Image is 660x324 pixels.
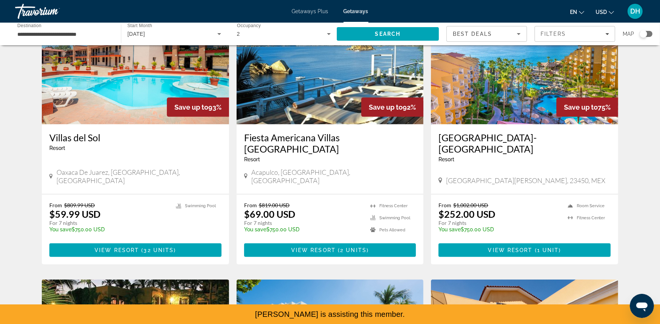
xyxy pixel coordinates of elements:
[144,247,174,253] span: 32 units
[379,203,408,208] span: Fitness Center
[535,26,615,42] button: Filters
[167,98,229,117] div: 93%
[577,203,605,208] span: Room Service
[438,243,611,257] button: View Resort(1 unit)
[379,228,405,232] span: Pets Allowed
[375,31,401,37] span: Search
[596,9,607,15] span: USD
[237,23,261,28] span: Occupancy
[292,8,328,14] a: Getaways Plus
[237,4,424,124] img: Fiesta Americana Villas Acapulco
[49,226,72,232] span: You save
[49,226,168,232] p: $750.00 USD
[95,247,139,253] span: View Resort
[556,98,618,117] div: 75%
[625,3,645,19] button: User Menu
[291,247,336,253] span: View Resort
[438,226,461,232] span: You save
[49,202,62,208] span: From
[139,247,176,253] span: ( )
[336,247,369,253] span: ( )
[623,29,634,39] span: Map
[438,208,495,220] p: $252.00 USD
[570,6,584,17] button: Change language
[337,27,439,41] button: Search
[438,226,560,232] p: $750.00 USD
[244,220,363,226] p: For 7 nights
[453,29,521,38] mat-select: Sort by
[127,31,145,37] span: [DATE]
[541,31,566,37] span: Filters
[64,202,95,208] span: $809.99 USD
[15,2,90,21] a: Travorium
[379,215,410,220] span: Swimming Pool
[255,310,405,318] span: [PERSON_NAME] is assisting this member.
[259,202,290,208] span: $819.00 USD
[244,202,257,208] span: From
[344,8,368,14] a: Getaways
[564,103,598,111] span: Save up to
[453,31,492,37] span: Best Deals
[244,226,266,232] span: You save
[431,4,618,124] img: Villa del Palmar-Cabo
[244,208,295,220] p: $69.00 USD
[244,156,260,162] span: Resort
[340,247,367,253] span: 2 units
[49,145,65,151] span: Resort
[57,168,222,185] span: Oaxaca de Juarez, [GEOGRAPHIC_DATA], [GEOGRAPHIC_DATA]
[49,208,101,220] p: $59.99 USD
[174,103,208,111] span: Save up to
[244,226,363,232] p: $750.00 USD
[630,8,640,15] span: DH
[537,247,559,253] span: 1 unit
[127,23,152,28] span: Start Month
[237,31,240,37] span: 2
[570,9,577,15] span: en
[369,103,403,111] span: Save up to
[49,132,222,143] a: Villas del Sol
[630,294,654,318] iframe: Button to launch messaging window
[244,132,416,154] a: Fiesta Americana Villas [GEOGRAPHIC_DATA]
[49,243,222,257] button: View Resort(32 units)
[438,156,454,162] span: Resort
[488,247,533,253] span: View Resort
[533,247,561,253] span: ( )
[42,4,229,124] img: Villas del Sol
[438,132,611,154] a: [GEOGRAPHIC_DATA]-[GEOGRAPHIC_DATA]
[49,220,168,226] p: For 7 nights
[17,23,41,28] span: Destination
[596,6,614,17] button: Change currency
[251,168,416,185] span: Acapulco, [GEOGRAPHIC_DATA], [GEOGRAPHIC_DATA]
[17,30,111,39] input: Select destination
[438,202,451,208] span: From
[453,202,488,208] span: $1,002.00 USD
[244,243,416,257] button: View Resort(2 units)
[438,220,560,226] p: For 7 nights
[577,215,605,220] span: Fitness Center
[446,176,605,185] span: [GEOGRAPHIC_DATA][PERSON_NAME], 23450, MEX
[185,203,216,208] span: Swimming Pool
[361,98,423,117] div: 92%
